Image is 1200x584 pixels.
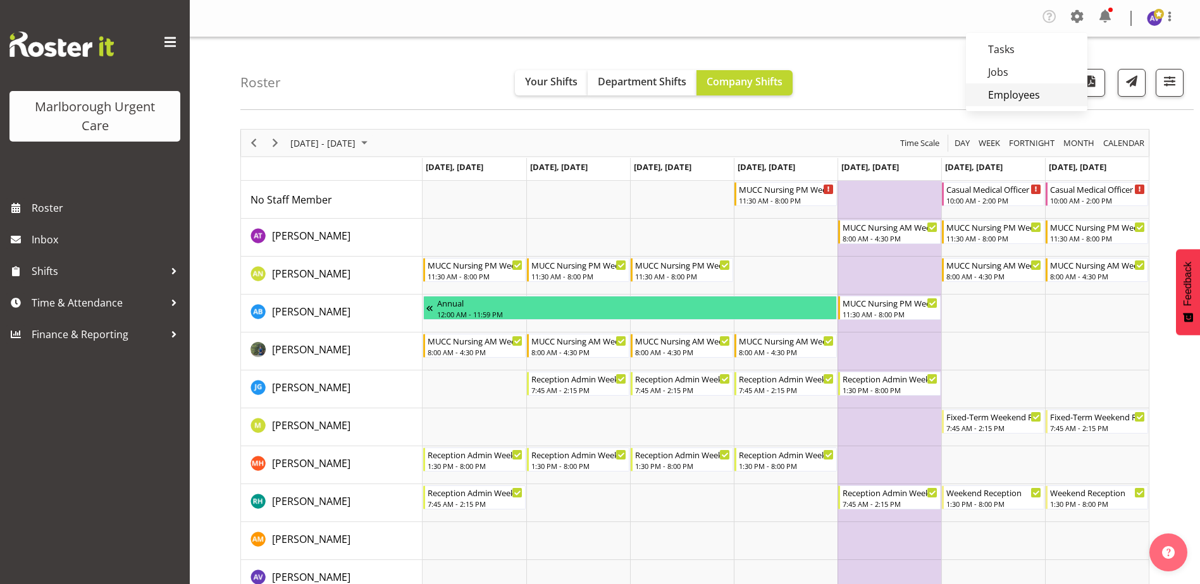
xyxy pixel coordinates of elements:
div: 7:45 AM - 2:15 PM [635,385,730,395]
div: MUCC Nursing PM Weekday [739,183,834,195]
span: [PERSON_NAME] [272,494,350,508]
button: November 10 - 16, 2025 [288,135,373,151]
div: Reception Admin Weekday AM [739,372,834,385]
div: Margie Vuto"s event - Fixed-Term Weekend Reception Begin From Saturday, November 15, 2025 at 7:45... [942,410,1044,434]
div: MUCC Nursing PM Weekday [843,296,937,309]
span: [PERSON_NAME] [272,305,350,319]
div: 8:00 AM - 4:30 PM [843,233,937,243]
td: Andrew Brooks resource [241,295,423,332]
span: [PERSON_NAME] [272,532,350,546]
div: Rochelle Harris"s event - Weekend Reception Begin From Saturday, November 15, 2025 at 1:30:00 PM ... [942,485,1044,509]
div: 7:45 AM - 2:15 PM [946,423,1041,433]
div: 7:45 AM - 2:15 PM [531,385,626,395]
div: 8:00 AM - 4:30 PM [428,347,523,357]
span: Department Shifts [598,75,686,88]
div: Reception Admin Weekday PM [739,448,834,461]
div: Weekend Reception [1050,486,1145,499]
div: 11:30 AM - 8:00 PM [843,309,937,319]
div: Fixed-Term Weekend Reception [946,410,1041,423]
div: Gloria Varghese"s event - MUCC Nursing AM Weekday Begin From Monday, November 10, 2025 at 8:00:00... [423,334,526,358]
div: Agnes Tyson"s event - MUCC Nursing PM Weekends Begin From Sunday, November 16, 2025 at 11:30:00 A... [1046,220,1148,244]
span: Finance & Reporting [32,325,164,344]
div: Rochelle Harris"s event - Reception Admin Weekday AM Begin From Friday, November 14, 2025 at 7:45... [838,485,941,509]
div: Agnes Tyson"s event - MUCC Nursing AM Weekday Begin From Friday, November 14, 2025 at 8:00:00 AM ... [838,220,941,244]
div: 8:00 AM - 4:30 PM [946,271,1041,281]
div: 11:30 AM - 8:00 PM [635,271,730,281]
button: Company Shifts [696,70,793,95]
div: Reception Admin Weekday PM [843,372,937,385]
div: 11:30 AM - 8:00 PM [428,271,523,281]
div: 8:00 AM - 4:30 PM [531,347,626,357]
div: 11:30 AM - 8:00 PM [1050,233,1145,243]
div: MUCC Nursing PM Weekends [946,221,1041,233]
button: Timeline Day [953,135,972,151]
td: Margret Hall resource [241,446,423,484]
div: MUCC Nursing AM Weekday [739,334,834,347]
span: Time Scale [899,135,941,151]
div: Alysia Newman-Woods"s event - MUCC Nursing PM Weekday Begin From Tuesday, November 11, 2025 at 11... [527,258,629,282]
div: Alysia Newman-Woods"s event - MUCC Nursing PM Weekday Begin From Wednesday, November 12, 2025 at ... [631,258,733,282]
div: Andrew Brooks"s event - MUCC Nursing PM Weekday Begin From Friday, November 14, 2025 at 11:30:00 ... [838,296,941,320]
div: Josephine Godinez"s event - Reception Admin Weekday PM Begin From Friday, November 14, 2025 at 1:... [838,372,941,396]
div: Rochelle Harris"s event - Reception Admin Weekday AM Begin From Monday, November 10, 2025 at 7:45... [423,485,526,509]
a: Employees [966,83,1087,106]
button: Filter Shifts [1156,69,1184,97]
div: Josephine Godinez"s event - Reception Admin Weekday AM Begin From Tuesday, November 11, 2025 at 7... [527,372,629,396]
div: Reception Admin Weekday AM [531,372,626,385]
div: Margret Hall"s event - Reception Admin Weekday PM Begin From Wednesday, November 12, 2025 at 1:30... [631,447,733,471]
span: [DATE], [DATE] [841,161,899,173]
div: 1:30 PM - 8:00 PM [739,461,834,471]
button: Department Shifts [588,70,696,95]
div: Agnes Tyson"s event - MUCC Nursing PM Weekends Begin From Saturday, November 15, 2025 at 11:30:00... [942,220,1044,244]
a: [PERSON_NAME] [272,380,350,395]
span: Feedback [1182,262,1194,306]
button: Download a PDF of the roster according to the set date range. [1077,69,1105,97]
a: [PERSON_NAME] [272,304,350,319]
div: Casual Medical Officer Weekend [1050,183,1145,195]
div: Weekend Reception [946,486,1041,499]
div: MUCC Nursing PM Weekends [1050,221,1145,233]
img: amber-venning-slater11903.jpg [1147,11,1162,26]
a: [PERSON_NAME] [272,418,350,433]
div: 1:30 PM - 8:00 PM [531,461,626,471]
div: Gloria Varghese"s event - MUCC Nursing AM Weekday Begin From Wednesday, November 12, 2025 at 8:00... [631,334,733,358]
button: Next [267,135,284,151]
td: Agnes Tyson resource [241,219,423,257]
span: [DATE], [DATE] [1049,161,1106,173]
span: [PERSON_NAME] [272,570,350,584]
button: Send a list of all shifts for the selected filtered period to all rostered employees. [1118,69,1146,97]
a: Tasks [966,38,1087,61]
div: MUCC Nursing AM Weekday [635,334,730,347]
div: MUCC Nursing PM Weekday [531,259,626,271]
span: Roster [32,198,183,217]
span: Your Shifts [525,75,578,88]
span: Time & Attendance [32,293,164,312]
td: Rochelle Harris resource [241,484,423,522]
span: [PERSON_NAME] [272,418,350,432]
span: [PERSON_NAME] [272,343,350,356]
div: 11:30 AM - 8:00 PM [946,233,1041,243]
span: [PERSON_NAME] [272,229,350,243]
div: Margret Hall"s event - Reception Admin Weekday PM Begin From Tuesday, November 11, 2025 at 1:30:0... [527,447,629,471]
button: Month [1101,135,1147,151]
td: No Staff Member resource [241,181,423,219]
div: Reception Admin Weekday AM [635,372,730,385]
button: Your Shifts [515,70,588,95]
div: 1:30 PM - 8:00 PM [635,461,730,471]
div: 8:00 AM - 4:30 PM [1050,271,1145,281]
div: 1:30 PM - 8:00 PM [428,461,523,471]
div: Gloria Varghese"s event - MUCC Nursing AM Weekday Begin From Tuesday, November 11, 2025 at 8:00:0... [527,334,629,358]
div: Alysia Newman-Woods"s event - MUCC Nursing AM Weekends Begin From Saturday, November 15, 2025 at ... [942,258,1044,282]
div: 10:00 AM - 2:00 PM [1050,195,1145,205]
div: MUCC Nursing AM Weekday [531,334,626,347]
span: [PERSON_NAME] [272,456,350,470]
td: Margie Vuto resource [241,408,423,446]
div: 7:45 AM - 2:15 PM [739,385,834,395]
div: Reception Admin Weekday PM [635,448,730,461]
div: Fixed-Term Weekend Reception [1050,410,1145,423]
div: Next [264,130,286,156]
div: Rochelle Harris"s event - Weekend Reception Begin From Sunday, November 16, 2025 at 1:30:00 PM GM... [1046,485,1148,509]
div: MUCC Nursing PM Weekday [635,259,730,271]
a: No Staff Member [251,192,332,207]
span: [DATE], [DATE] [426,161,483,173]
